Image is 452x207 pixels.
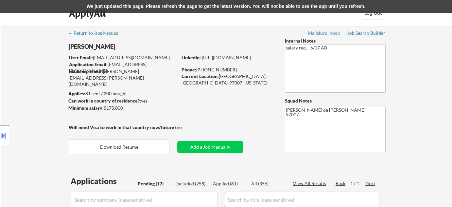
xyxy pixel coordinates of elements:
[182,55,201,60] strong: LinkedIn:
[308,31,340,35] div: Mailslurp Inbox
[308,30,340,37] a: Mailslurp Inbox
[182,66,274,73] div: [PHONE_NUMBER]
[350,180,365,187] div: 1 / 1
[182,73,274,86] div: [GEOGRAPHIC_DATA], [GEOGRAPHIC_DATA] 97007, [US_STATE]
[177,141,243,153] button: Add a Job Manually
[365,180,376,187] div: Next
[68,30,125,37] a: ← Return to /applysquad
[68,105,177,111] div: $175,000
[138,180,170,187] div: Pending (17)
[202,55,251,60] a: [URL][DOMAIN_NAME]
[182,67,196,72] strong: Phone:
[68,31,125,35] div: ← Return to /applysquad
[336,180,346,187] div: Back
[285,98,386,104] div: Squad Notes
[68,90,177,97] div: 81 sent / 200 bought
[69,61,177,74] div: [EMAIL_ADDRESS][DOMAIN_NAME]
[285,38,386,44] div: Internal Notes
[251,180,284,187] div: All (356)
[69,124,178,130] strong: Will need Visa to work in that country now/future?:
[360,7,386,20] button: Log Out
[177,124,195,131] div: no
[347,30,386,37] a: Job Search Builder
[69,54,177,61] div: [EMAIL_ADDRESS][DOMAIN_NAME]
[69,140,169,154] button: Download Resume
[182,73,219,79] strong: Current Location:
[175,180,208,187] div: Excluded (258)
[347,31,386,35] div: Job Search Builder
[68,98,175,104] div: yes
[293,180,328,187] div: View All Results
[69,43,203,51] div: [PERSON_NAME]
[213,180,246,187] div: Applied (81)
[69,68,177,87] div: [PERSON_NAME][EMAIL_ADDRESS][PERSON_NAME][DOMAIN_NAME]
[69,8,108,19] div: ApplyAll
